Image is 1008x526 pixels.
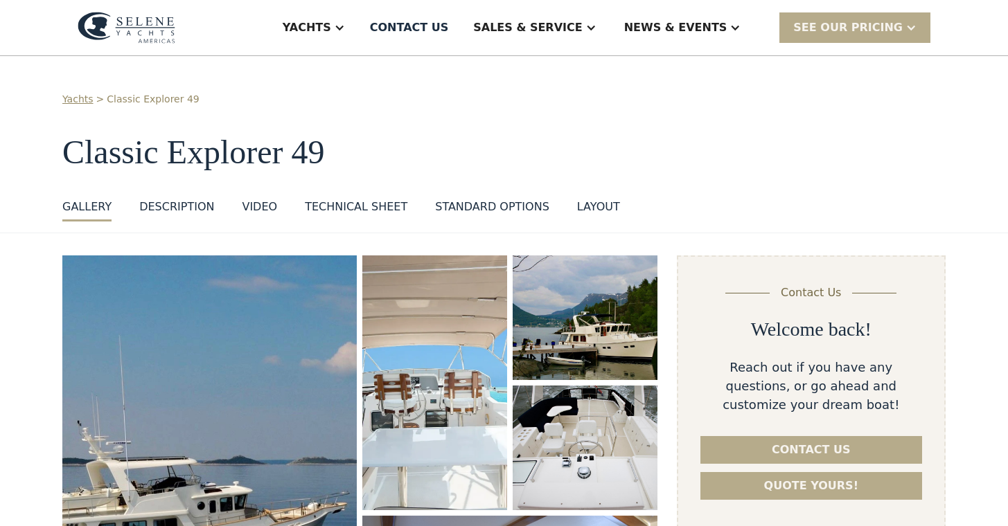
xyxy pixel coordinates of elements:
[370,19,449,36] div: Contact US
[624,19,727,36] div: News & EVENTS
[700,472,922,500] a: Quote yours!
[62,134,946,171] h1: Classic Explorer 49
[513,255,657,380] a: open lightbox
[305,199,407,215] div: Technical sheet
[139,199,214,215] div: DESCRIPTION
[779,12,930,42] div: SEE Our Pricing
[107,92,199,107] a: Classic Explorer 49
[435,199,549,221] a: standard options
[793,19,903,36] div: SEE Our Pricing
[242,199,277,215] div: VIDEO
[78,12,175,44] img: logo
[577,199,620,221] a: layout
[62,199,112,215] div: GALLERY
[577,199,620,215] div: layout
[62,92,94,107] a: Yachts
[96,92,105,107] div: >
[781,284,841,301] div: Contact Us
[513,386,657,510] a: open lightbox
[513,386,657,510] img: 50 foot motor yacht
[473,19,582,36] div: Sales & Service
[513,255,657,380] img: 50 foot motor yacht
[242,199,277,221] a: VIDEO
[435,199,549,215] div: standard options
[700,358,922,414] div: Reach out if you have any questions, or go ahead and customize your dream boat!
[62,199,112,221] a: GALLERY
[139,199,214,221] a: DESCRIPTION
[305,199,407,221] a: Technical sheet
[283,19,331,36] div: Yachts
[700,436,922,464] a: Contact us
[362,255,507,510] a: open lightbox
[751,318,872,341] h2: Welcome back!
